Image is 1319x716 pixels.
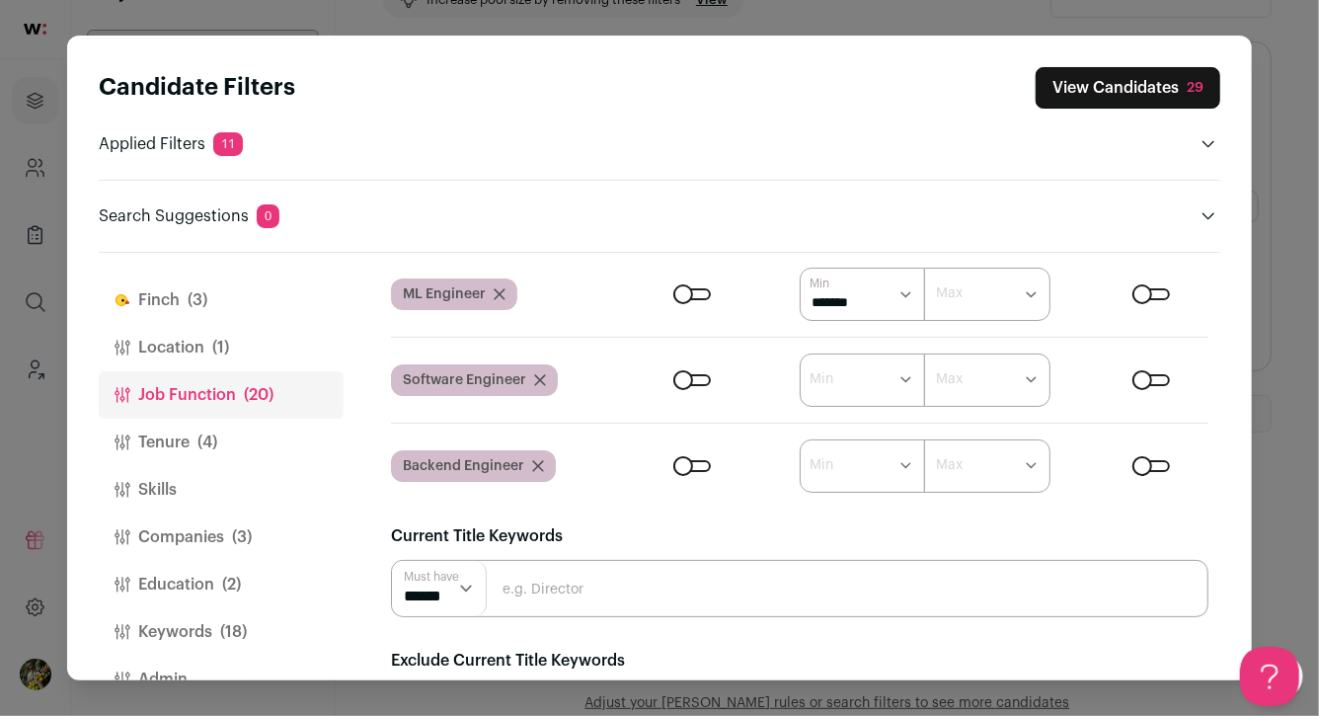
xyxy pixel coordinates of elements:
label: Current Title Keywords [391,524,563,548]
label: Min [811,455,834,475]
button: Keywords(18) [99,608,344,656]
input: e.g. Director [391,560,1208,617]
span: 0 [257,204,279,228]
p: Search Suggestions [99,204,279,228]
button: Companies(3) [99,514,344,561]
iframe: Help Scout Beacon - Open [1240,647,1299,706]
button: Close search preferences [1036,67,1220,109]
button: Open applied filters [1197,132,1220,156]
span: (3) [188,288,207,312]
span: (3) [232,525,252,549]
span: (18) [220,620,247,644]
span: (20) [244,383,273,407]
label: Max [936,369,963,389]
button: Skills [99,466,344,514]
span: (1) [212,336,229,359]
button: Finch(3) [99,277,344,324]
label: Max [936,283,963,303]
button: Tenure(4) [99,419,344,466]
label: Min [811,276,830,291]
span: Software Engineer [403,370,526,390]
button: Location(1) [99,324,344,371]
span: (2) [222,573,241,597]
label: Max [936,455,963,475]
label: Min [811,369,834,389]
label: Exclude Current Title Keywords [391,649,625,673]
span: 11 [213,132,243,156]
span: Backend Engineer [403,456,524,476]
button: Education(2) [99,561,344,608]
button: Admin [99,656,344,703]
p: Applied Filters [99,132,243,156]
button: Job Function(20) [99,371,344,419]
strong: Candidate Filters [99,76,295,100]
span: (4) [197,431,217,454]
span: ML Engineer [403,284,486,304]
div: 29 [1187,78,1203,98]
